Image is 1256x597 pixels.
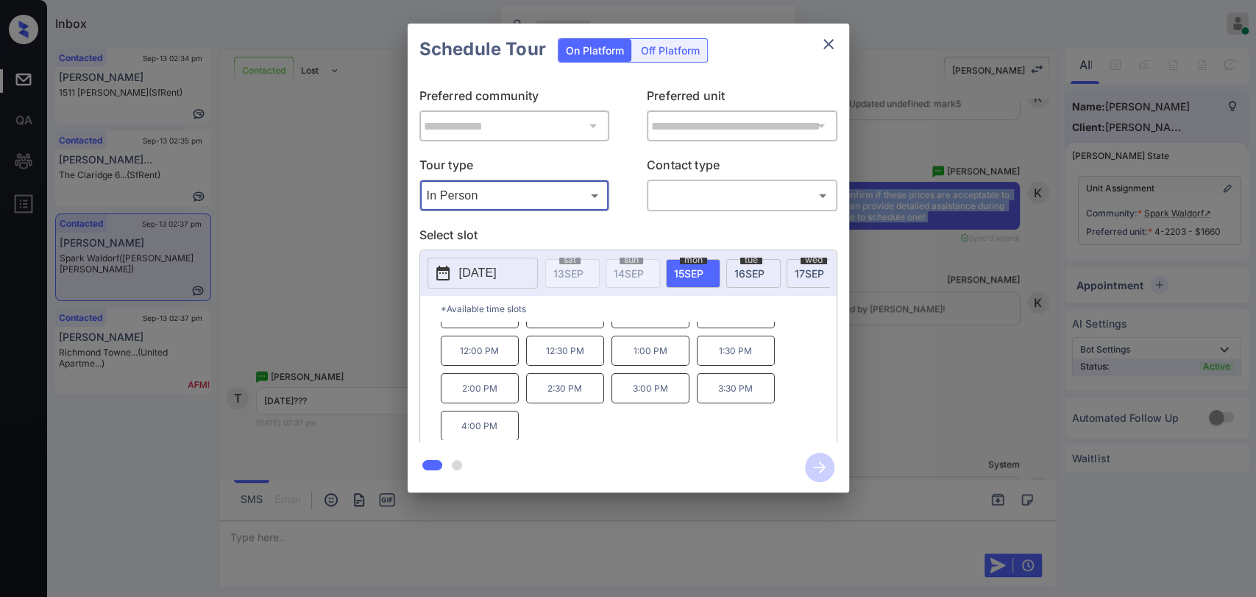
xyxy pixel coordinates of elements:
[526,373,604,403] p: 2:30 PM
[697,336,775,366] p: 1:30 PM
[647,87,837,110] p: Preferred unit
[441,296,837,322] p: *Available time slots
[441,373,519,403] p: 2:00 PM
[796,448,843,487] button: btn-next
[680,255,707,264] span: mon
[814,29,843,59] button: close
[526,336,604,366] p: 12:30 PM
[611,336,689,366] p: 1:00 PM
[740,255,762,264] span: tue
[423,183,606,208] div: In Person
[441,336,519,366] p: 12:00 PM
[419,226,837,250] p: Select slot
[795,267,824,280] span: 17 SEP
[787,259,841,288] div: date-select
[427,258,538,289] button: [DATE]
[408,24,558,75] h2: Schedule Tour
[647,156,837,180] p: Contact type
[697,373,775,403] p: 3:30 PM
[441,411,519,441] p: 4:00 PM
[734,267,764,280] span: 16 SEP
[634,39,707,62] div: Off Platform
[674,267,703,280] span: 15 SEP
[726,259,781,288] div: date-select
[459,264,497,282] p: [DATE]
[801,255,827,264] span: wed
[558,39,631,62] div: On Platform
[666,259,720,288] div: date-select
[419,156,610,180] p: Tour type
[419,87,610,110] p: Preferred community
[611,373,689,403] p: 3:00 PM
